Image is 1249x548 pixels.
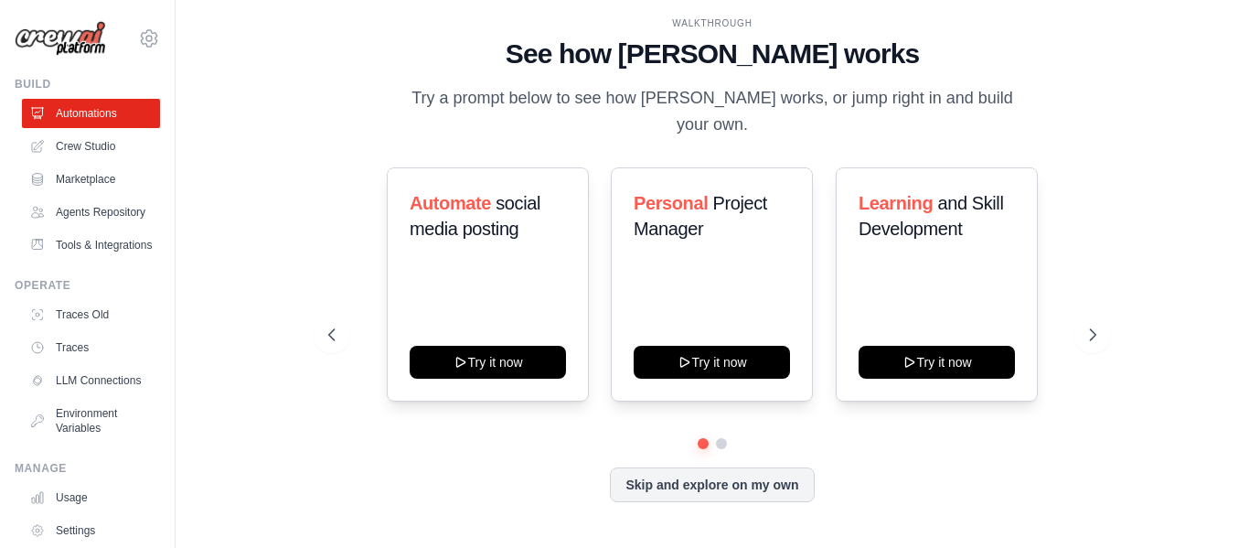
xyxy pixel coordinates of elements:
[328,38,1096,70] h1: See how [PERSON_NAME] works
[22,516,160,545] a: Settings
[405,85,1019,139] p: Try a prompt below to see how [PERSON_NAME] works, or jump right in and build your own.
[22,198,160,227] a: Agents Repository
[634,193,708,213] span: Personal
[22,231,160,260] a: Tools & Integrations
[610,467,814,502] button: Skip and explore on my own
[22,483,160,512] a: Usage
[15,21,106,57] img: Logo
[859,193,1003,239] span: and Skill Development
[859,193,933,213] span: Learning
[22,366,160,395] a: LLM Connections
[22,333,160,362] a: Traces
[15,278,160,293] div: Operate
[634,346,790,379] button: Try it now
[1158,460,1249,548] iframe: Chat Widget
[410,346,566,379] button: Try it now
[859,346,1015,379] button: Try it now
[15,77,160,91] div: Build
[410,193,491,213] span: Automate
[22,132,160,161] a: Crew Studio
[22,399,160,443] a: Environment Variables
[22,99,160,128] a: Automations
[328,16,1096,30] div: WALKTHROUGH
[22,165,160,194] a: Marketplace
[22,300,160,329] a: Traces Old
[15,461,160,476] div: Manage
